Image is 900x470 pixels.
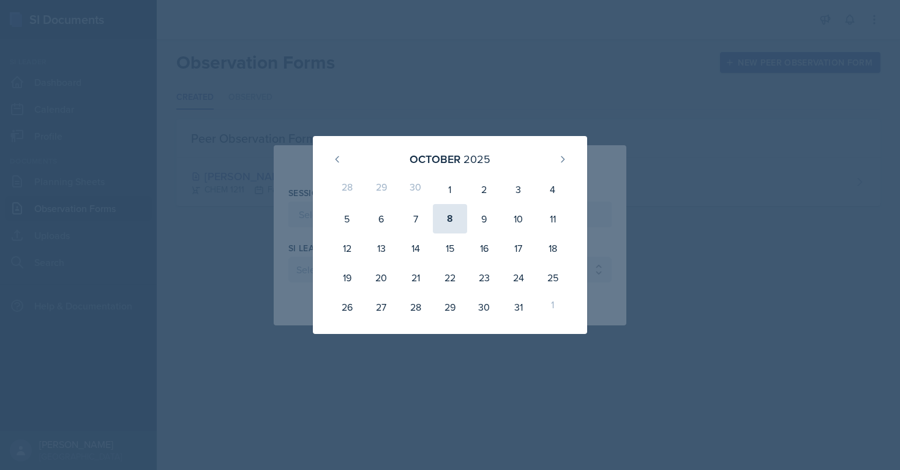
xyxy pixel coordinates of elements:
div: 15 [433,233,467,263]
div: 14 [399,233,433,263]
div: 24 [501,263,536,292]
div: 19 [330,263,364,292]
div: 2025 [463,151,490,167]
div: 29 [433,292,467,322]
div: 4 [536,175,570,204]
div: 22 [433,263,467,292]
div: 17 [501,233,536,263]
div: 16 [467,233,501,263]
div: 9 [467,204,501,233]
div: 3 [501,175,536,204]
div: 27 [364,292,399,322]
div: 13 [364,233,399,263]
div: 28 [330,175,364,204]
div: 11 [536,204,570,233]
div: 18 [536,233,570,263]
div: October [410,151,460,167]
div: 26 [330,292,364,322]
div: 30 [399,175,433,204]
div: 5 [330,204,364,233]
div: 10 [501,204,536,233]
div: 8 [433,204,467,233]
div: 30 [467,292,501,322]
div: 31 [501,292,536,322]
div: 25 [536,263,570,292]
div: 6 [364,204,399,233]
div: 29 [364,175,399,204]
div: 1 [536,292,570,322]
div: 12 [330,233,364,263]
div: 28 [399,292,433,322]
div: 20 [364,263,399,292]
div: 23 [467,263,501,292]
div: 1 [433,175,467,204]
div: 2 [467,175,501,204]
div: 21 [399,263,433,292]
div: 7 [399,204,433,233]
